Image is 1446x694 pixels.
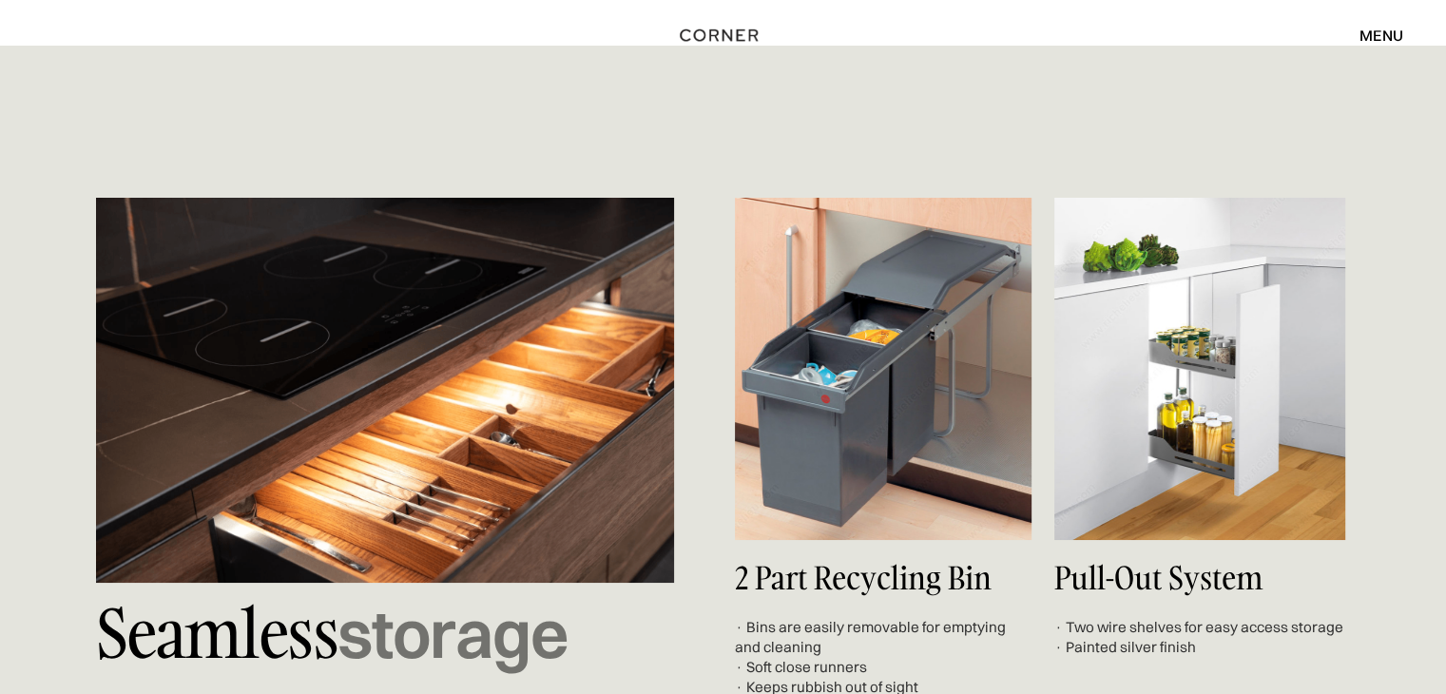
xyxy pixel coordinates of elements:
h4: 2 Part Recycling Bin [735,561,1031,595]
div: · Two wire shelves for easy access storage · Painted silver finish [1054,618,1351,658]
div: menu [1359,28,1403,43]
h4: Pull-Out System [1054,561,1351,595]
div: menu [1340,19,1403,51]
img: Two part recycling bin [735,198,1031,540]
img: Pull-out system opened and shown with content inside [1054,198,1345,540]
img: Cutlery drawer with lighting under the cabinet inside [96,198,674,583]
span: storage [337,592,568,675]
a: home [671,23,776,48]
p: Seamless [96,583,674,684]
